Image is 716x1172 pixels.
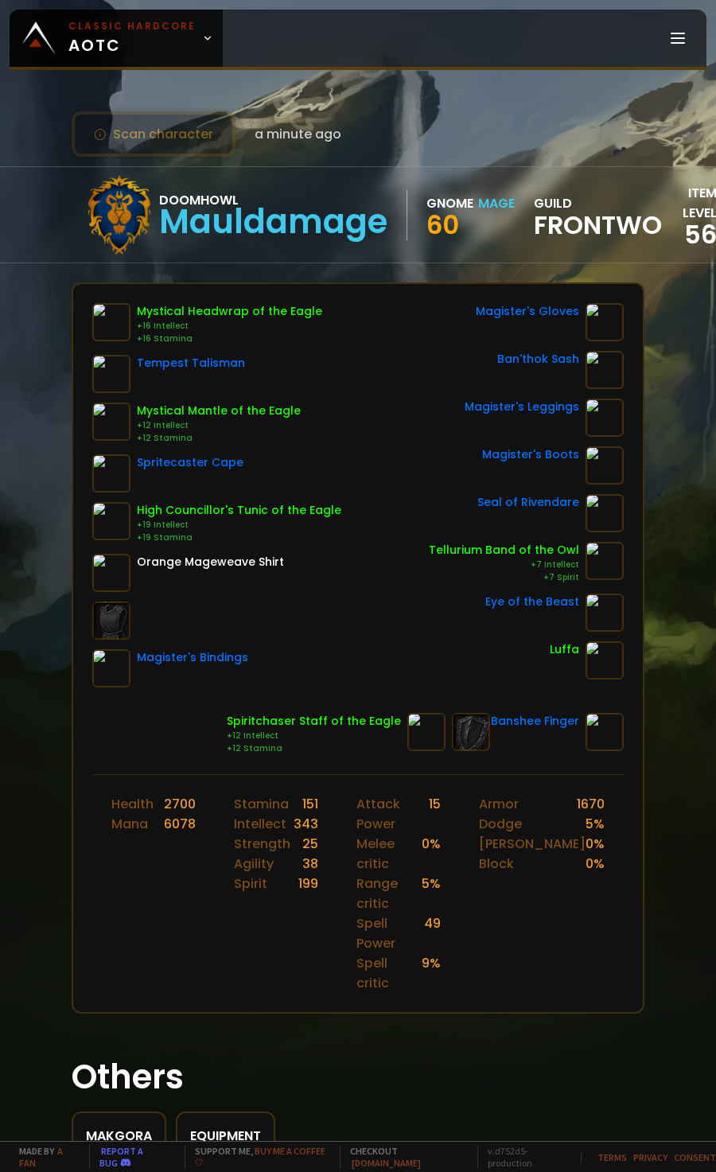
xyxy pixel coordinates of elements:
[137,531,341,544] div: +19 Stamina
[674,1151,716,1163] a: Consent
[356,834,422,874] div: Melee critic
[586,542,624,580] img: item-11988
[465,399,579,415] div: Magister's Leggings
[10,10,223,67] a: Classic HardcoreAOTC
[356,953,422,993] div: Spell critic
[356,913,424,953] div: Spell Power
[227,730,401,742] div: +12 Intellect
[586,594,624,632] img: item-13968
[422,834,441,874] div: 0 %
[234,874,267,894] div: Spirit
[227,742,401,755] div: +12 Stamina
[92,403,130,441] img: item-10172
[586,713,624,751] img: item-13534
[92,649,130,687] img: item-16683
[159,190,387,210] div: Doomhowl
[137,454,243,471] div: Spritecaster Cape
[164,794,196,814] div: 2700
[633,1151,667,1163] a: Privacy
[407,713,446,751] img: item-1613
[234,794,289,814] div: Stamina
[19,1145,63,1169] a: a fan
[429,542,579,559] div: Tellurium Band of the Owl
[234,854,274,874] div: Agility
[294,814,318,834] div: 343
[137,554,284,570] div: Orange Mageweave Shirt
[190,1126,261,1146] div: Equipment
[352,1157,421,1169] a: [DOMAIN_NAME]
[137,333,322,345] div: +16 Stamina
[550,641,579,658] div: Luffa
[302,834,318,854] div: 25
[356,874,422,913] div: Range critic
[429,559,579,571] div: +7 Intellect
[479,854,514,874] div: Block
[68,19,196,33] small: Classic Hardcore
[298,874,318,894] div: 199
[426,193,473,213] div: Gnome
[477,494,579,511] div: Seal of Rivendare
[429,571,579,584] div: +7 Spirit
[340,1145,468,1169] span: Checkout
[356,794,429,834] div: Attack Power
[491,713,579,730] div: Banshee Finger
[302,794,318,814] div: 151
[92,502,130,540] img: item-10135
[586,303,624,341] img: item-16684
[534,213,662,237] span: Frontwo
[534,193,662,237] div: guild
[137,355,245,372] div: Tempest Talisman
[586,814,605,834] div: 5 %
[99,1145,143,1169] a: Report a bug
[72,1052,644,1102] h1: Others
[159,210,387,234] div: Mauldamage
[479,834,586,854] div: [PERSON_NAME]
[234,834,290,854] div: Strength
[479,814,522,834] div: Dodge
[586,446,624,485] img: item-16682
[479,794,519,814] div: Armor
[137,502,341,519] div: High Councillor's Tunic of the Eagle
[111,794,154,814] div: Health
[422,874,441,913] div: 5 %
[482,446,579,463] div: Magister's Boots
[586,854,605,874] div: 0 %
[429,794,441,834] div: 15
[586,351,624,389] img: item-11662
[577,794,605,814] div: 1670
[424,913,441,953] div: 49
[137,649,248,666] div: Magister's Bindings
[255,124,341,144] span: a minute ago
[586,834,605,854] div: 0 %
[92,355,130,393] img: item-18317
[92,554,130,592] img: item-10056
[10,1145,80,1169] span: Made by
[597,1151,627,1163] a: Terms
[111,814,148,834] div: Mana
[426,207,459,243] span: 60
[586,641,624,679] img: item-19141
[485,594,579,610] div: Eye of the Beast
[72,111,235,157] button: Scan character
[302,854,318,874] div: 38
[478,193,515,213] div: Mage
[586,399,624,437] img: item-16687
[195,1145,325,1169] a: Buy me a coffee
[185,1145,331,1169] span: Support me,
[164,814,196,834] div: 6078
[477,1145,571,1169] span: v. d752d5 - production
[86,1126,152,1146] div: Makgora
[92,303,130,341] img: item-10175
[227,713,401,730] div: Spiritchaser Staff of the Eagle
[137,320,322,333] div: +16 Intellect
[234,814,286,834] div: Intellect
[137,303,322,320] div: Mystical Headwrap of the Eagle
[137,403,301,419] div: Mystical Mantle of the Eagle
[476,303,579,320] div: Magister's Gloves
[68,19,196,57] span: AOTC
[137,519,341,531] div: +19 Intellect
[497,351,579,368] div: Ban'thok Sash
[92,454,130,493] img: item-11623
[422,953,441,993] div: 9 %
[137,419,301,432] div: +12 Intellect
